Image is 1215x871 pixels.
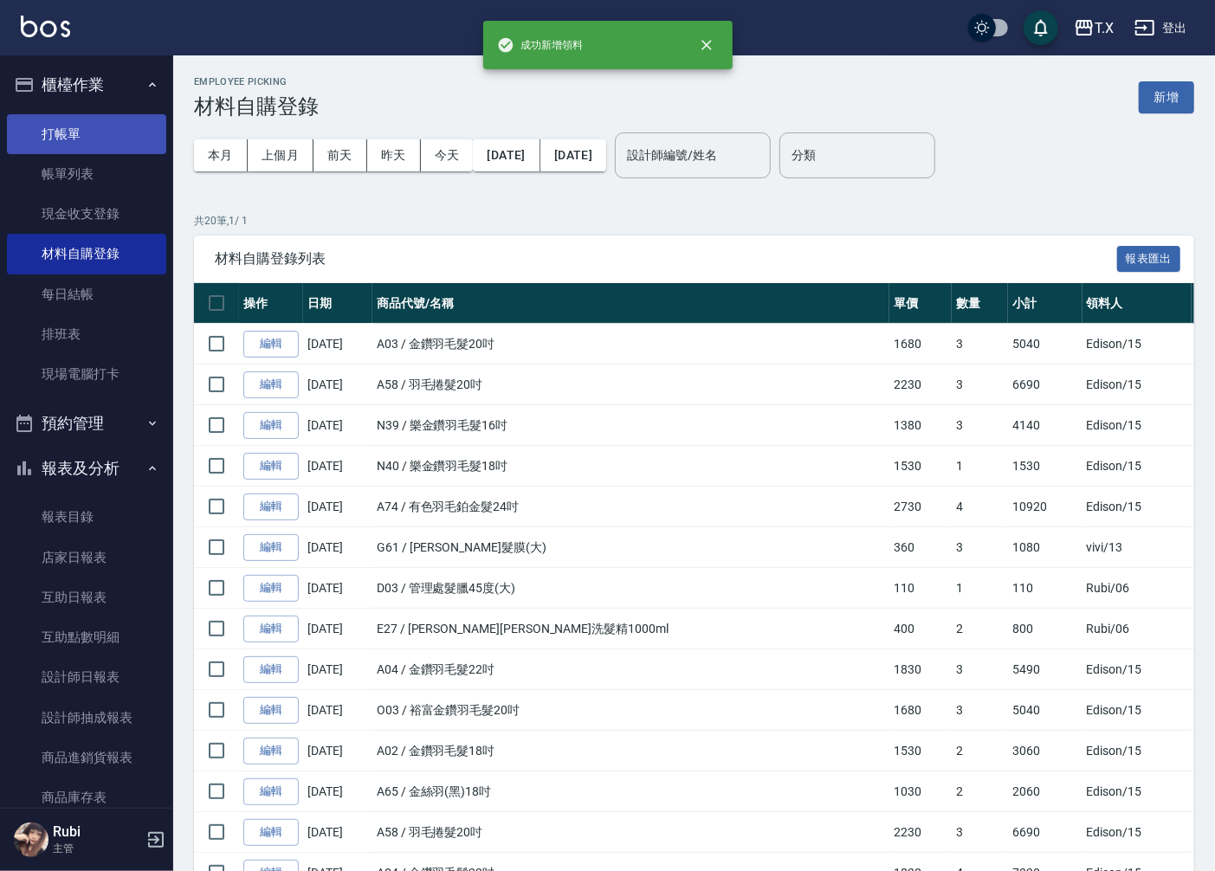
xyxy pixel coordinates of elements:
[303,365,372,405] td: [DATE]
[889,568,952,609] td: 110
[889,324,952,365] td: 1680
[7,538,166,577] a: 店家日報表
[303,568,372,609] td: [DATE]
[243,575,299,602] a: 編輯
[1083,649,1192,690] td: Edison /15
[303,405,372,446] td: [DATE]
[7,274,166,314] a: 每日結帳
[1083,568,1192,609] td: Rubi /06
[889,690,952,731] td: 1680
[952,405,1008,446] td: 3
[372,568,889,609] td: D03 / 管理處髮臘45度(大)
[372,365,889,405] td: A58 / 羽毛捲髮20吋
[688,26,726,64] button: close
[243,453,299,480] a: 編輯
[1139,81,1194,113] button: 新增
[303,690,372,731] td: [DATE]
[1095,17,1114,39] div: T.X
[7,401,166,446] button: 預約管理
[1067,10,1121,46] button: T.X
[7,354,166,394] a: 現場電腦打卡
[367,139,421,171] button: 昨天
[372,771,889,812] td: A65 / 金絲羽(黑)18吋
[372,446,889,487] td: N40 / 樂金鑽羽毛髮18吋
[303,649,372,690] td: [DATE]
[1083,446,1192,487] td: Edison /15
[243,371,299,398] a: 編輯
[952,609,1008,649] td: 2
[372,609,889,649] td: E27 / [PERSON_NAME][PERSON_NAME]洗髮精1000ml
[889,446,952,487] td: 1530
[194,76,319,87] h2: Employee Picking
[1008,405,1083,446] td: 4140
[1083,324,1192,365] td: Edison /15
[889,609,952,649] td: 400
[952,812,1008,853] td: 3
[239,283,303,324] th: 操作
[243,412,299,439] a: 編輯
[372,487,889,527] td: A74 / 有色羽毛鉑金髮24吋
[952,283,1008,324] th: 數量
[1083,690,1192,731] td: Edison /15
[7,738,166,777] a: 商品進銷貨報表
[889,487,952,527] td: 2730
[1083,365,1192,405] td: Edison /15
[1083,527,1192,568] td: vivi /13
[7,194,166,234] a: 現金收支登錄
[889,365,952,405] td: 2230
[952,446,1008,487] td: 1
[372,649,889,690] td: A04 / 金鑽羽毛髮22吋
[1008,649,1083,690] td: 5490
[1083,731,1192,771] td: Edison /15
[1083,283,1192,324] th: 領料人
[243,697,299,724] a: 編輯
[303,609,372,649] td: [DATE]
[7,698,166,738] a: 設計師抽成報表
[1008,609,1083,649] td: 800
[303,731,372,771] td: [DATE]
[372,405,889,446] td: N39 / 樂金鑽羽毛髮16吋
[248,139,313,171] button: 上個月
[1128,12,1194,44] button: 登出
[952,324,1008,365] td: 3
[372,527,889,568] td: G61 / [PERSON_NAME]髮膜(大)
[215,250,1117,268] span: 材料自購登錄列表
[7,114,166,154] a: 打帳單
[889,649,952,690] td: 1830
[952,365,1008,405] td: 3
[7,577,166,617] a: 互助日報表
[243,656,299,683] a: 編輯
[952,690,1008,731] td: 3
[952,771,1008,812] td: 2
[473,139,540,171] button: [DATE]
[7,62,166,107] button: 櫃檯作業
[1008,527,1083,568] td: 1080
[1117,246,1181,273] button: 報表匯出
[7,154,166,194] a: 帳單列表
[303,446,372,487] td: [DATE]
[1008,812,1083,853] td: 6690
[1008,731,1083,771] td: 3060
[1139,88,1194,105] a: 新增
[303,527,372,568] td: [DATE]
[889,812,952,853] td: 2230
[952,568,1008,609] td: 1
[1008,446,1083,487] td: 1530
[194,94,319,119] h3: 材料自購登錄
[243,778,299,805] a: 編輯
[889,527,952,568] td: 360
[7,314,166,354] a: 排班表
[1083,812,1192,853] td: Edison /15
[1008,487,1083,527] td: 10920
[7,657,166,697] a: 設計師日報表
[1117,249,1181,266] a: 報表匯出
[889,771,952,812] td: 1030
[1008,283,1083,324] th: 小計
[952,731,1008,771] td: 2
[1083,609,1192,649] td: Rubi /06
[372,283,889,324] th: 商品代號/名稱
[194,139,248,171] button: 本月
[1008,365,1083,405] td: 6690
[243,819,299,846] a: 編輯
[21,16,70,37] img: Logo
